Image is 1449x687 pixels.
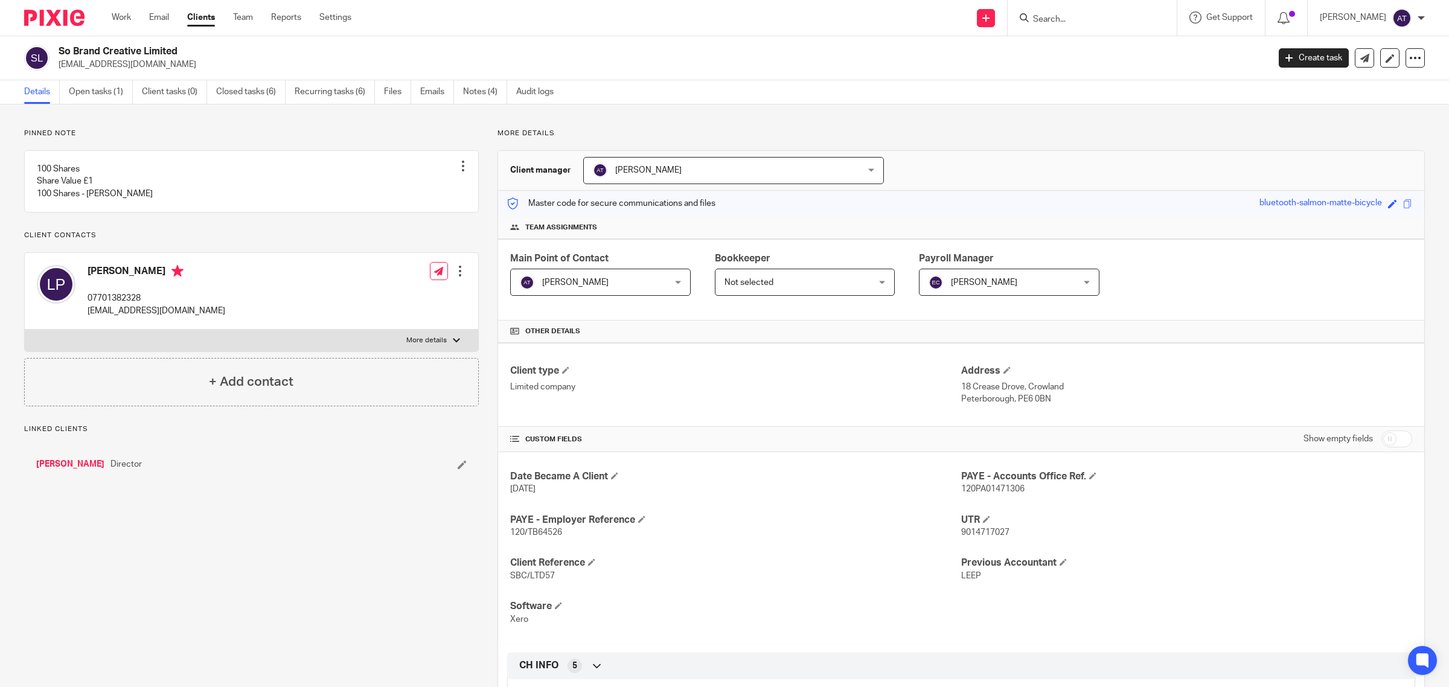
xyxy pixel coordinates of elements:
[463,80,507,104] a: Notes (4)
[37,265,75,304] img: svg%3E
[961,381,1412,393] p: 18 Crease Drove, Crowland
[497,129,1425,138] p: More details
[69,80,133,104] a: Open tasks (1)
[961,572,981,580] span: LEEP
[516,80,563,104] a: Audit logs
[1206,13,1253,22] span: Get Support
[406,336,447,345] p: More details
[271,11,301,24] a: Reports
[961,393,1412,405] p: Peterborough, PE6 0BN
[149,11,169,24] a: Email
[510,514,961,526] h4: PAYE - Employer Reference
[510,600,961,613] h4: Software
[216,80,286,104] a: Closed tasks (6)
[510,557,961,569] h4: Client Reference
[919,254,994,263] span: Payroll Manager
[510,528,562,537] span: 120/TB64526
[507,197,715,209] p: Master code for secure communications and files
[961,470,1412,483] h4: PAYE - Accounts Office Ref.
[961,485,1025,493] span: 120PA01471306
[951,278,1017,287] span: [PERSON_NAME]
[542,278,609,287] span: [PERSON_NAME]
[961,365,1412,377] h4: Address
[510,381,961,393] p: Limited company
[295,80,375,104] a: Recurring tasks (6)
[929,275,943,290] img: svg%3E
[510,254,609,263] span: Main Point of Contact
[519,659,558,672] span: CH INFO
[1303,433,1373,445] label: Show empty fields
[36,458,104,470] a: [PERSON_NAME]
[615,166,682,174] span: [PERSON_NAME]
[88,292,225,304] p: 07701382328
[961,557,1412,569] h4: Previous Accountant
[319,11,351,24] a: Settings
[572,660,577,672] span: 5
[525,327,580,336] span: Other details
[510,470,961,483] h4: Date Became A Client
[510,365,961,377] h4: Client type
[525,223,597,232] span: Team assignments
[961,514,1412,526] h4: UTR
[24,45,50,71] img: svg%3E
[420,80,454,104] a: Emails
[24,80,60,104] a: Details
[1259,197,1382,211] div: bluetooth-salmon-matte-bicycle
[24,10,85,26] img: Pixie
[510,485,536,493] span: [DATE]
[88,265,225,280] h4: [PERSON_NAME]
[59,45,1020,58] h2: So Brand Creative Limited
[142,80,207,104] a: Client tasks (0)
[510,572,555,580] span: SBC/LTD57
[1392,8,1412,28] img: svg%3E
[24,129,479,138] p: Pinned note
[593,163,607,177] img: svg%3E
[384,80,411,104] a: Files
[112,11,131,24] a: Work
[510,615,528,624] span: Xero
[510,435,961,444] h4: CUSTOM FIELDS
[187,11,215,24] a: Clients
[1279,48,1349,68] a: Create task
[961,528,1009,537] span: 9014717027
[171,265,184,277] i: Primary
[510,164,571,176] h3: Client manager
[1320,11,1386,24] p: [PERSON_NAME]
[209,372,293,391] h4: + Add contact
[233,11,253,24] a: Team
[24,231,479,240] p: Client contacts
[715,254,770,263] span: Bookkeeper
[110,458,142,470] span: Director
[520,275,534,290] img: svg%3E
[59,59,1261,71] p: [EMAIL_ADDRESS][DOMAIN_NAME]
[24,424,479,434] p: Linked clients
[1032,14,1140,25] input: Search
[724,278,773,287] span: Not selected
[88,305,225,317] p: [EMAIL_ADDRESS][DOMAIN_NAME]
